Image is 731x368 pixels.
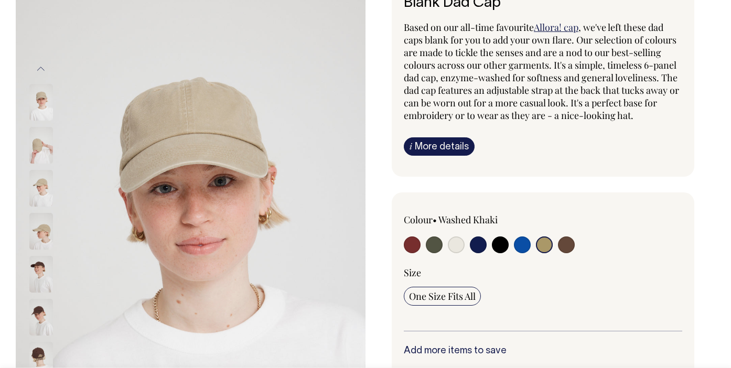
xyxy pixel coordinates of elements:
[438,213,498,226] label: Washed Khaki
[29,170,53,207] img: washed-khaki
[404,213,515,226] div: Colour
[404,137,475,156] a: iMore details
[534,21,578,34] a: Allora! cap
[404,21,679,122] span: , we've left these dad caps blank for you to add your own flare. Our selection of colours are mad...
[33,57,49,81] button: Previous
[29,84,53,121] img: washed-khaki
[29,127,53,164] img: washed-khaki
[433,213,437,226] span: •
[410,140,412,151] span: i
[404,346,682,356] h6: Add more items to save
[404,287,481,306] input: One Size Fits All
[29,213,53,250] img: washed-khaki
[404,266,682,279] div: Size
[409,290,476,302] span: One Size Fits All
[404,21,534,34] span: Based on our all-time favourite
[29,256,53,293] img: espresso
[29,299,53,335] img: espresso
